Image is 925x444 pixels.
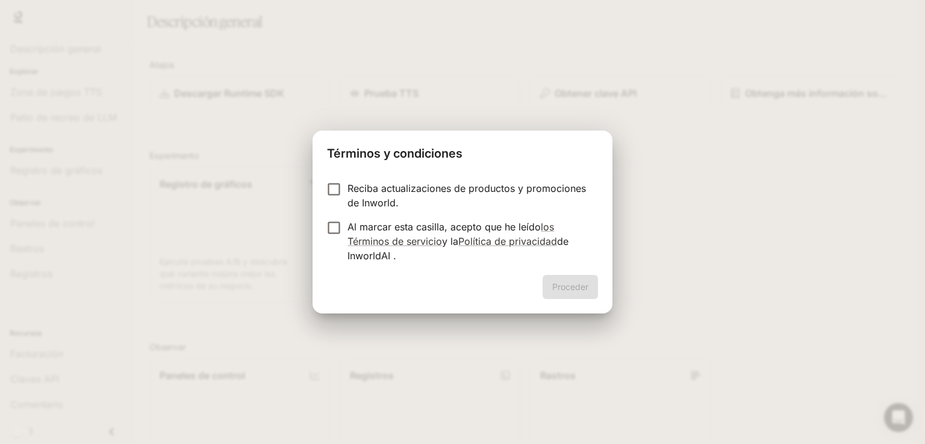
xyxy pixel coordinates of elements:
[458,235,557,247] a: Política de privacidad
[347,182,586,209] font: Reciba actualizaciones de productos y promociones de Inworld.
[327,146,462,161] font: Términos y condiciones
[347,221,541,233] font: Al marcar esta casilla, acepto que he leído
[442,235,458,247] font: y la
